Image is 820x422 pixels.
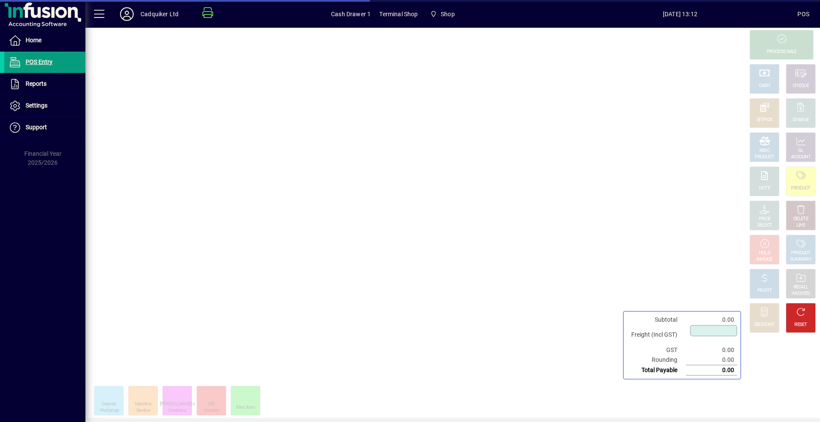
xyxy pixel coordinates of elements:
button: Profile [113,6,141,22]
div: Misc Item [236,405,255,411]
div: PRODUCT [791,250,810,256]
td: 0.00 [686,315,737,325]
span: Home [26,37,41,44]
div: PRODUCT [791,185,810,192]
td: 0.00 [686,355,737,365]
div: EFTPOS [757,117,773,123]
div: SELECT [757,222,772,229]
div: CHEQUE [793,83,809,89]
div: SUMMARY [790,256,811,263]
span: POS Entry [26,58,53,65]
span: Terminal Shop [379,7,418,21]
span: Shop [441,7,455,21]
div: Cadquiker Ltd [141,7,179,21]
td: 0.00 [686,345,737,355]
div: Service [136,407,150,414]
div: Machine [135,401,151,407]
a: Support [4,117,85,138]
span: Reports [26,80,47,87]
div: Voucher [204,407,219,414]
div: Creations [168,407,186,414]
a: Reports [4,73,85,95]
span: Shop [427,6,458,22]
div: LINE [797,222,805,229]
div: INVOICE [756,256,772,263]
div: POS [797,7,809,21]
div: RESET [794,322,807,328]
span: Cash Drawer 1 [331,7,371,21]
div: PROFIT [757,288,772,294]
div: MISC [759,148,770,154]
div: NOTE [759,185,770,192]
span: [DATE] 13:12 [562,7,797,21]
span: Support [26,124,47,131]
div: PROCESS SALE [767,49,797,55]
td: Total Payable [627,365,686,375]
div: PRICE [759,216,770,222]
div: CASH [759,83,770,89]
div: PRODUCT [755,154,774,160]
div: Deposit [102,401,116,407]
a: Home [4,30,85,51]
div: RECALL [794,284,808,291]
td: Rounding [627,355,686,365]
td: 0.00 [686,365,737,375]
td: Freight (Incl GST) [627,325,686,345]
div: DELETE [794,216,808,222]
div: CHARGE [793,117,809,123]
a: Settings [4,95,85,116]
td: GST [627,345,686,355]
td: Subtotal [627,315,686,325]
div: HOLD [759,250,770,256]
div: DISCOUNT [754,322,775,328]
div: [PERSON_NAME]'s [160,401,195,407]
div: Workshop [100,407,118,414]
span: Settings [26,102,47,109]
div: ACCOUNT [791,154,811,160]
div: GL [798,148,804,154]
div: Gift [208,401,215,407]
div: INVOICES [791,291,810,297]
